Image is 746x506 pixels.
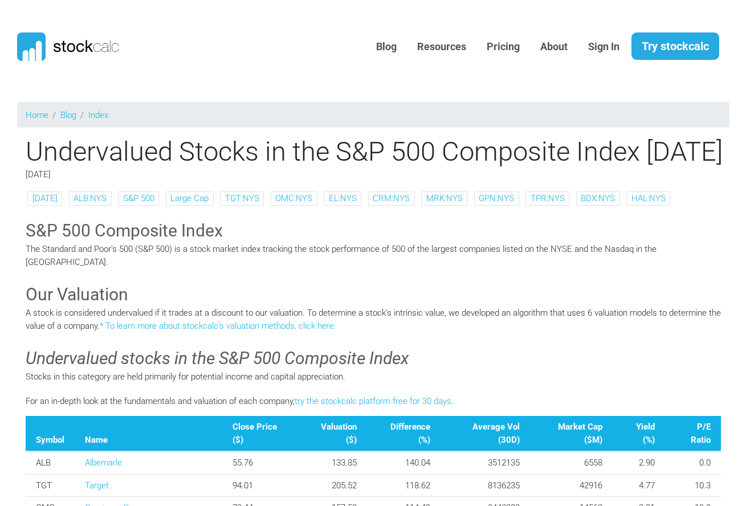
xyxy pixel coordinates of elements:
[665,416,720,451] th: P/E Ratio
[329,193,357,203] a: EL:NYS
[275,193,312,203] a: OMC:NYS
[26,307,721,332] p: A stock is considered undervalued if it trades at a discount to our valuation. To determine a sto...
[60,110,76,120] a: Blog
[222,416,298,451] th: Close Price ($)
[368,33,405,61] a: Blog
[373,193,410,203] a: CRM:NYS
[479,193,514,203] a: GPN:NYS
[613,416,665,451] th: Yield (%)
[26,474,75,497] td: TGT
[665,451,720,474] td: 0.0
[530,474,613,497] td: 42916
[441,451,530,474] td: 3512135
[613,451,665,474] td: 2.90
[441,416,530,451] th: Average Vol (30D)
[581,193,615,203] a: BDX:NYS
[532,33,576,61] a: About
[26,451,75,474] td: ALB
[631,32,719,60] a: Try stockcalc
[123,193,154,203] a: S&P 500
[530,451,613,474] td: 6558
[26,169,51,179] span: [DATE]
[170,193,209,203] a: Large Cap
[26,346,721,370] h3: Undervalued stocks in the S&P 500 Composite Index
[85,480,109,491] a: Target
[530,416,613,451] th: Market Cap ($M)
[441,474,530,497] td: 8136235
[26,370,721,383] p: Stocks in this category are held primarily for potential income and capital appreciation.
[222,474,298,497] td: 94.01
[613,474,665,497] td: 4.77
[531,193,565,203] a: TPR:NYS
[298,451,366,474] td: 133.85
[367,451,441,474] td: 140.04
[225,193,259,203] a: TGT:NYS
[367,474,441,497] td: 118.62
[105,321,336,331] a: To learn more about stockcalc’s valuation methods, click here.
[26,243,721,268] p: The Standard and Poor's 500 (S&P 500) is a stock market index tracking the stock performance of 5...
[26,110,48,120] a: Home
[26,416,75,451] th: Symbol
[409,33,475,61] a: Resources
[298,474,366,497] td: 205.52
[26,395,721,408] p: For an in-depth look at the fundamentals and valuation of each company, .
[32,193,58,203] a: [DATE]
[478,33,528,61] a: Pricing
[85,458,122,468] a: Albemarle
[75,416,223,451] th: Name
[222,451,298,474] td: 55.76
[631,193,666,203] a: HAL:NYS
[17,136,729,168] h1: Undervalued Stocks in the S&P 500 Composite Index [DATE]
[665,474,720,497] td: 10.3
[580,33,628,61] a: Sign In
[26,219,721,243] h3: S&P 500 Composite Index
[295,396,451,406] a: try the stockcalc platform free for 30 days
[74,193,107,203] a: ALB:NYS
[298,416,366,451] th: Valuation ($)
[26,283,721,307] h3: Our Valuation
[88,110,108,120] a: Index
[426,193,463,203] a: MRK:NYS
[367,416,441,451] th: Difference (%)
[17,102,729,128] nav: breadcrumb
